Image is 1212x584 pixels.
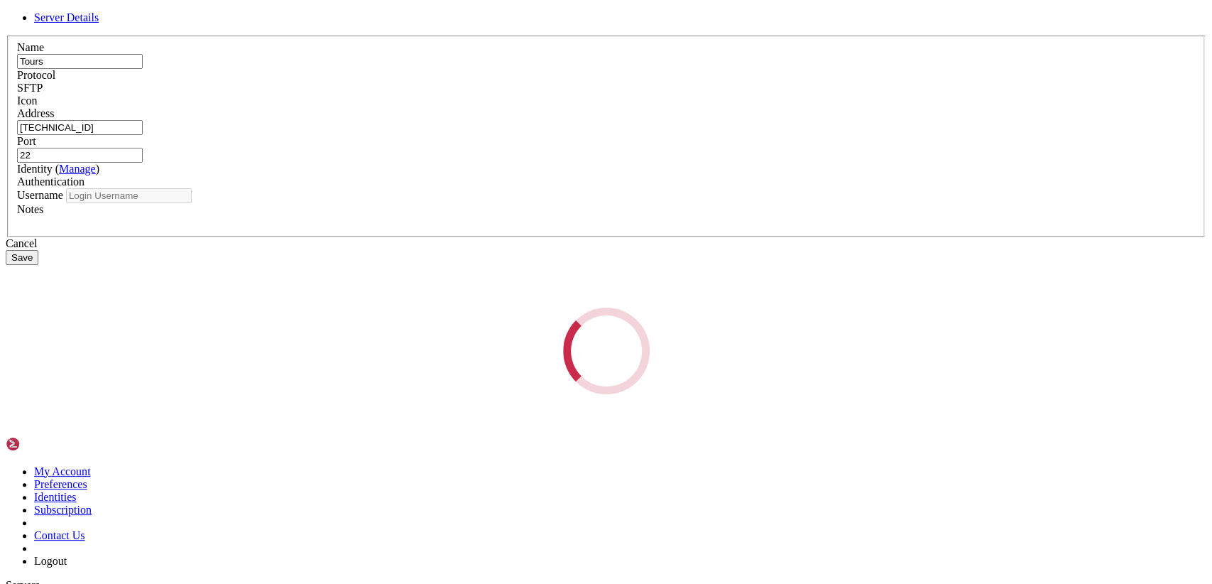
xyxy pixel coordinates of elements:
[17,54,143,69] input: Server Name
[34,504,92,516] a: Subscription
[6,6,1025,18] x-row: FATAL ERROR: SSH protocol version 1 required by our configuration but not provided by remote
[17,82,1195,94] div: SFTP
[17,148,143,163] input: Port Number
[59,163,96,175] a: Manage
[17,175,84,188] label: Authentication
[559,303,653,398] div: Loading...
[34,478,87,490] a: Preferences
[34,11,99,23] a: Server Details
[34,529,85,541] a: Contact Us
[17,135,36,147] label: Port
[17,82,43,94] span: SFTP
[66,188,192,203] input: Login Username
[6,237,1206,250] div: Cancel
[34,491,77,503] a: Identities
[17,94,37,107] label: Icon
[17,189,63,201] label: Username
[34,465,91,477] a: My Account
[17,163,99,175] label: Identity
[34,555,67,567] a: Logout
[55,163,99,175] span: ( )
[6,250,38,265] button: Save
[17,203,43,215] label: Notes
[17,120,143,135] input: Host Name or IP
[6,437,87,451] img: Shellngn
[17,107,54,119] label: Address
[6,18,11,30] div: (0, 1)
[17,41,44,53] label: Name
[17,69,55,81] label: Protocol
